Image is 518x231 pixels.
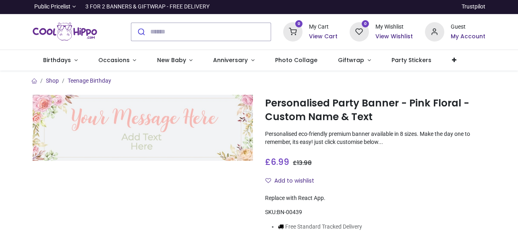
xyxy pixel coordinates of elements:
[88,50,147,71] a: Occasions
[265,156,289,168] span: £
[309,23,338,31] div: My Cart
[68,77,111,84] a: Teenage Birthday
[85,3,209,11] div: 3 FOR 2 BANNERS & GIFTWRAP - FREE DELIVERY
[43,56,71,64] span: Birthdays
[265,208,485,216] div: SKU:
[293,159,312,167] span: £
[33,21,97,43] img: Cool Hippo
[213,56,248,64] span: Anniversary
[265,96,485,124] h1: Personalised Party Banner - Pink Floral - Custom Name & Text
[271,156,289,168] span: 6.99
[34,3,70,11] span: Public Pricelist
[277,209,302,215] span: BN-00439
[147,50,203,71] a: New Baby
[297,159,312,167] span: 13.98
[265,194,485,202] div: Replace with React App.
[350,28,369,34] a: 0
[265,130,485,146] p: Personalised eco-friendly premium banner available in 8 sizes. Make the day one to remember, its ...
[375,23,413,31] div: My Wishlist
[375,33,413,41] a: View Wishlist
[265,174,321,188] button: Add to wishlistAdd to wishlist
[328,50,381,71] a: Giftwrap
[392,56,431,64] span: Party Stickers
[98,56,130,64] span: Occasions
[362,20,369,28] sup: 0
[33,50,88,71] a: Birthdays
[283,28,303,34] a: 0
[46,77,59,84] a: Shop
[451,23,485,31] div: Guest
[157,56,186,64] span: New Baby
[265,178,271,183] i: Add to wishlist
[462,3,485,11] a: Trustpilot
[33,95,253,161] img: Personalised Party Banner - Pink Floral - Custom Name & Text
[309,33,338,41] a: View Cart
[203,50,265,71] a: Anniversary
[33,3,76,11] a: Public Pricelist
[131,23,150,41] button: Submit
[295,20,303,28] sup: 0
[275,56,317,64] span: Photo Collage
[33,21,97,43] a: Logo of Cool Hippo
[278,223,391,231] li: Free Standard Tracked Delivery
[451,33,485,41] a: My Account
[338,56,364,64] span: Giftwrap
